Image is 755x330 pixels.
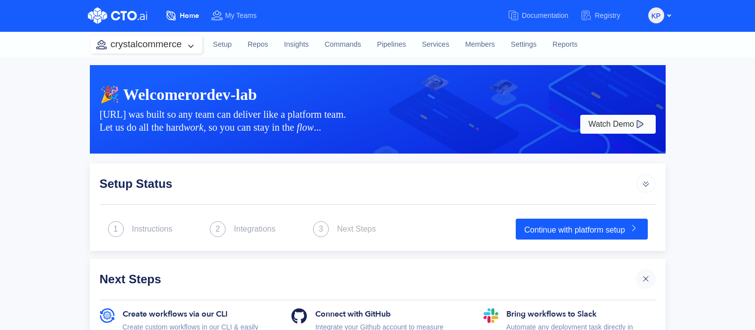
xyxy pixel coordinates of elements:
[132,223,173,235] div: Instructions
[297,122,314,133] i: flow
[225,11,257,19] span: My Teams
[90,36,203,53] button: crystalcommerce
[184,122,204,133] i: work
[506,308,656,322] div: Bring workflows to Slack
[317,31,369,58] a: Commands
[595,11,620,19] span: Registry
[516,219,647,240] a: Continue with platform setup
[108,221,124,237] img: next_step.svg
[315,308,464,322] div: Connect with GitHub
[369,31,413,58] a: Pipelines
[337,223,376,235] div: Next Steps
[180,11,199,20] span: Home
[234,223,275,235] div: Integrations
[100,108,578,134] div: [URL] was built so any team can deliver like a platform team. Let us do all the hard , so you can...
[123,308,228,320] span: Create workflows via our CLI
[100,269,636,289] div: Next Steps
[100,173,636,193] div: Setup Status
[100,85,656,104] div: 🎉 Welcome rordev-lab
[414,31,457,58] a: Services
[580,6,632,25] a: Registry
[276,31,317,58] a: Insights
[636,173,656,193] img: arrow_icon_default.svg
[634,118,646,130] img: play-white.svg
[545,31,585,58] a: Reports
[641,274,651,284] img: cross.svg
[165,6,211,25] a: Home
[88,7,147,24] img: CTO.ai Logo
[503,31,545,58] a: Settings
[457,31,503,58] a: Members
[205,31,240,58] a: Setup
[580,115,656,134] button: Watch Demo
[313,221,329,237] img: next_step.svg
[209,221,226,237] img: next_step.svg
[522,11,568,19] span: Documentation
[240,31,276,58] a: Repos
[211,6,269,25] a: My Teams
[507,6,580,25] a: Documentation
[648,7,664,23] button: KP
[651,8,661,24] span: KP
